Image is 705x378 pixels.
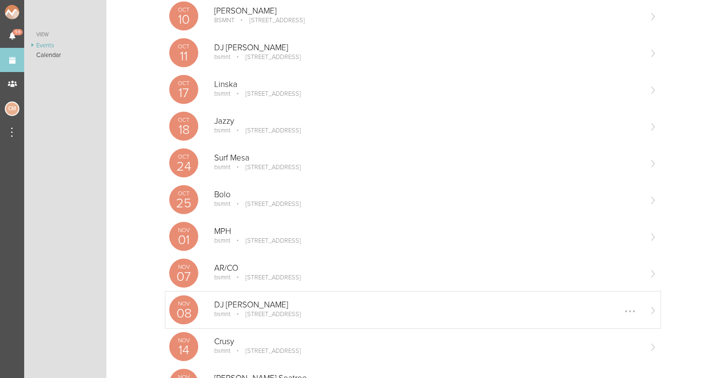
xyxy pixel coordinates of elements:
[232,127,301,134] p: [STREET_ADDRESS]
[214,53,231,61] p: bsmnt
[214,263,641,273] p: AR/CO
[214,337,641,347] p: Crusy
[232,163,301,171] p: [STREET_ADDRESS]
[169,7,198,13] p: Oct
[214,43,641,53] p: DJ [PERSON_NAME]
[236,16,305,24] p: [STREET_ADDRESS]
[169,233,198,247] p: 01
[5,102,19,116] div: Charlie McGinley
[232,310,301,318] p: [STREET_ADDRESS]
[232,347,301,355] p: [STREET_ADDRESS]
[232,90,301,98] p: [STREET_ADDRESS]
[214,127,231,134] p: bsmnt
[214,16,235,24] p: BSMNT
[214,116,641,126] p: Jazzy
[232,237,301,245] p: [STREET_ADDRESS]
[169,80,198,86] p: Oct
[169,87,198,100] p: 17
[169,344,198,357] p: 14
[13,29,23,35] span: 59
[214,190,641,200] p: Bolo
[232,53,301,61] p: [STREET_ADDRESS]
[214,200,231,208] p: bsmnt
[169,117,198,123] p: Oct
[169,270,198,283] p: 07
[169,50,198,63] p: 11
[214,300,641,310] p: DJ [PERSON_NAME]
[232,274,301,281] p: [STREET_ADDRESS]
[5,5,59,19] img: NOMAD
[24,41,106,50] a: Events
[232,200,301,208] p: [STREET_ADDRESS]
[214,153,641,163] p: Surf Mesa
[169,197,198,210] p: 25
[214,274,231,281] p: bsmnt
[169,301,198,306] p: Nov
[169,123,198,136] p: 18
[169,227,198,233] p: Nov
[169,44,198,49] p: Oct
[169,307,198,320] p: 08
[24,29,106,41] a: View
[169,264,198,270] p: Nov
[214,80,641,89] p: Linska
[169,190,198,196] p: Oct
[24,50,106,60] a: Calendar
[169,160,198,173] p: 24
[214,163,231,171] p: bsmnt
[214,237,231,245] p: bsmnt
[214,6,641,16] p: [PERSON_NAME]
[169,13,198,26] p: 10
[214,347,231,355] p: bsmnt
[169,154,198,160] p: Oct
[214,310,231,318] p: bsmnt
[214,227,641,236] p: MPH
[169,337,198,343] p: Nov
[214,90,231,98] p: bsmnt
